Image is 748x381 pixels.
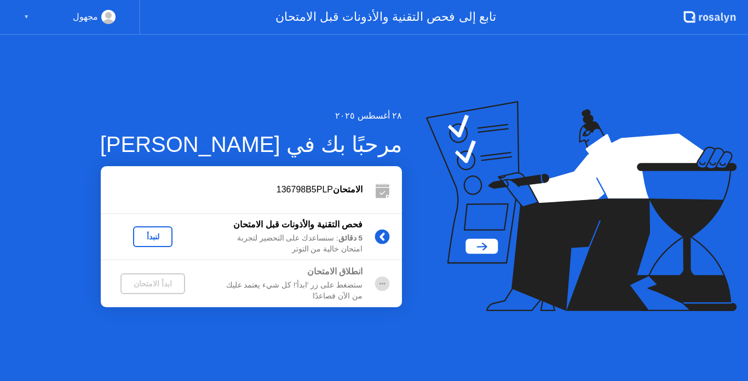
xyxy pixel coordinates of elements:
[120,273,185,294] button: ابدأ الامتحان
[333,185,363,194] b: الامتحان
[205,233,363,255] div: : سنساعدك على التحضير لتجربة امتحان خالية من التوتر
[100,128,402,161] div: مرحبًا بك في [PERSON_NAME]
[101,183,363,196] div: 136798B5PLP
[133,226,172,247] button: لنبدأ
[73,10,98,24] div: مجهول
[24,10,29,24] div: ▼
[233,220,363,229] b: فحص التقنية والأذونات قبل الامتحان
[137,232,168,241] div: لنبدأ
[205,280,363,302] div: ستضغط على زر 'ابدأ'! كل شيء يعتمد عليك من الآن فصاعدًا
[125,279,181,288] div: ابدأ الامتحان
[100,109,402,122] div: ٢٨ أغسطس ٢٠٢٥
[307,267,363,276] b: انطلاق الامتحان
[338,234,363,242] b: 5 دقائق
